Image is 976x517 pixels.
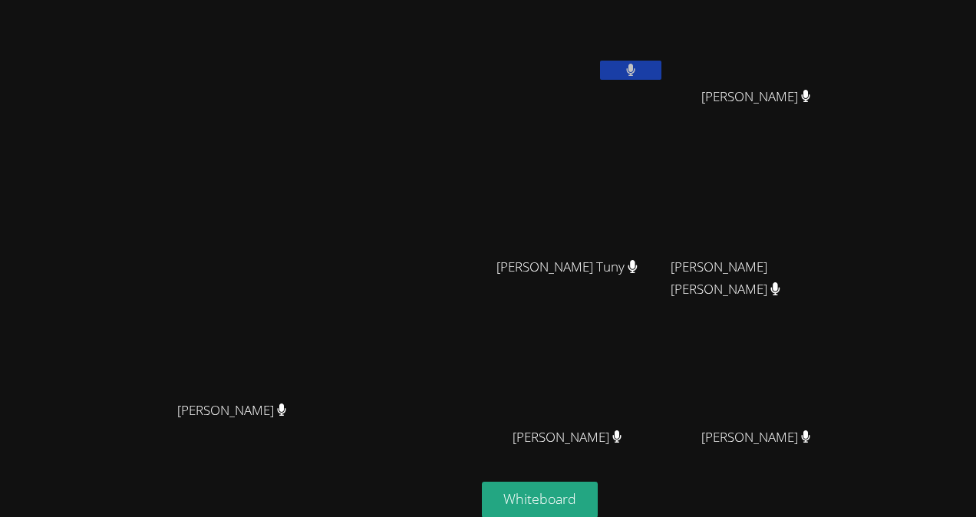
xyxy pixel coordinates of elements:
[701,86,811,108] span: [PERSON_NAME]
[177,400,287,422] span: [PERSON_NAME]
[513,426,622,449] span: [PERSON_NAME]
[496,256,638,278] span: [PERSON_NAME] Tuny
[701,426,811,449] span: [PERSON_NAME]
[671,256,841,301] span: [PERSON_NAME] [PERSON_NAME]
